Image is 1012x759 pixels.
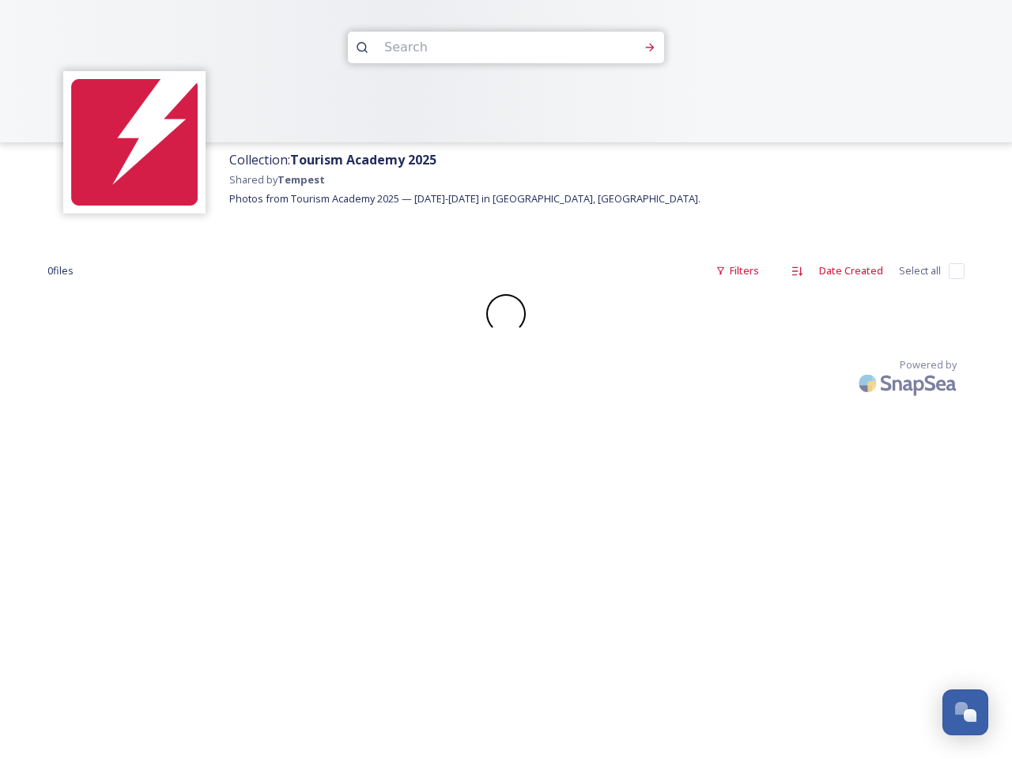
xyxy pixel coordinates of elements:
img: tempest-red-icon-rounded.png [71,79,198,206]
img: SnapSea Logo [854,364,965,402]
span: Collection: [229,151,436,168]
div: Filters [708,255,767,286]
span: Photos from Tourism Academy 2025 — [DATE]-[DATE] in [GEOGRAPHIC_DATA], [GEOGRAPHIC_DATA]. [229,191,700,206]
span: 0 file s [47,263,74,278]
span: Select all [899,263,941,278]
input: Search [376,30,593,65]
span: Powered by [900,357,957,372]
div: Date Created [811,255,891,286]
strong: Tempest [278,172,325,187]
strong: Tourism Academy 2025 [290,151,436,168]
button: Open Chat [942,689,988,735]
span: Shared by [229,172,325,187]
